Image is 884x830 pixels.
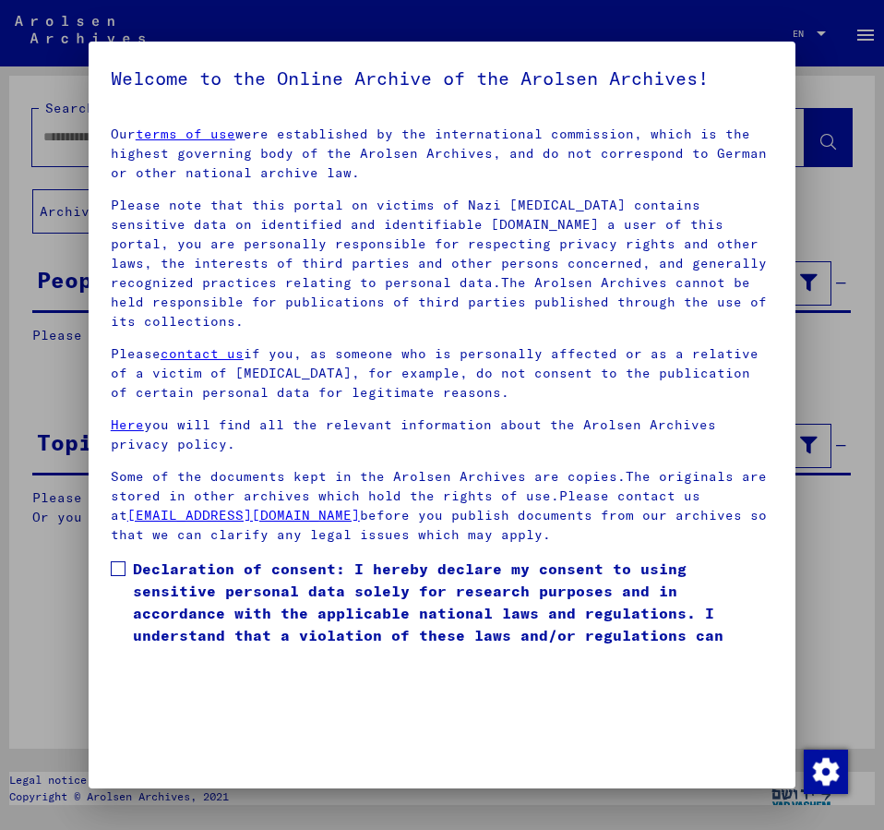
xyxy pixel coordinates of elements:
div: Change consent [803,749,847,793]
p: Some of the documents kept in the Arolsen Archives are copies.The originals are stored in other a... [111,467,773,545]
a: contact us [161,345,244,362]
a: Here [111,416,144,433]
p: Please note that this portal on victims of Nazi [MEDICAL_DATA] contains sensitive data on identif... [111,196,773,331]
p: you will find all the relevant information about the Arolsen Archives privacy policy. [111,415,773,454]
h5: Welcome to the Online Archive of the Arolsen Archives! [111,64,773,93]
a: [EMAIL_ADDRESS][DOMAIN_NAME] [127,507,360,523]
p: Please if you, as someone who is personally affected or as a relative of a victim of [MEDICAL_DAT... [111,344,773,403]
span: Declaration of consent: I hereby declare my consent to using sensitive personal data solely for r... [133,558,773,668]
a: terms of use [136,126,235,142]
p: Our were established by the international commission, which is the highest governing body of the ... [111,125,773,183]
img: Change consent [804,750,848,794]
